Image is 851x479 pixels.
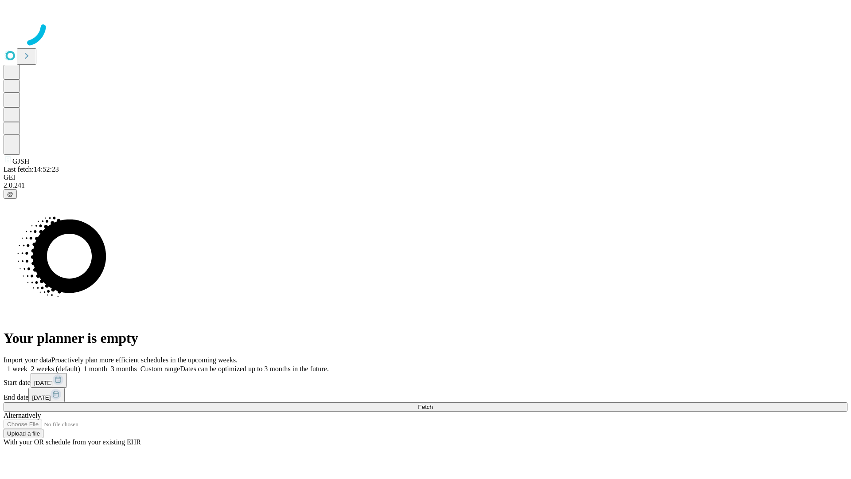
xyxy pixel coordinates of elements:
[12,157,29,165] span: GJSH
[4,438,141,446] span: With your OR schedule from your existing EHR
[141,365,180,373] span: Custom range
[111,365,137,373] span: 3 months
[4,388,847,402] div: End date
[180,365,328,373] span: Dates can be optimized up to 3 months in the future.
[34,380,53,386] span: [DATE]
[4,173,847,181] div: GEI
[4,181,847,189] div: 2.0.241
[4,189,17,199] button: @
[4,373,847,388] div: Start date
[4,402,847,412] button: Fetch
[32,394,51,401] span: [DATE]
[7,191,13,197] span: @
[4,412,41,419] span: Alternatively
[418,404,433,410] span: Fetch
[4,165,59,173] span: Last fetch: 14:52:23
[28,388,65,402] button: [DATE]
[51,356,238,364] span: Proactively plan more efficient schedules in the upcoming weeks.
[4,429,43,438] button: Upload a file
[84,365,107,373] span: 1 month
[31,373,67,388] button: [DATE]
[7,365,27,373] span: 1 week
[4,356,51,364] span: Import your data
[4,330,847,346] h1: Your planner is empty
[31,365,80,373] span: 2 weeks (default)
